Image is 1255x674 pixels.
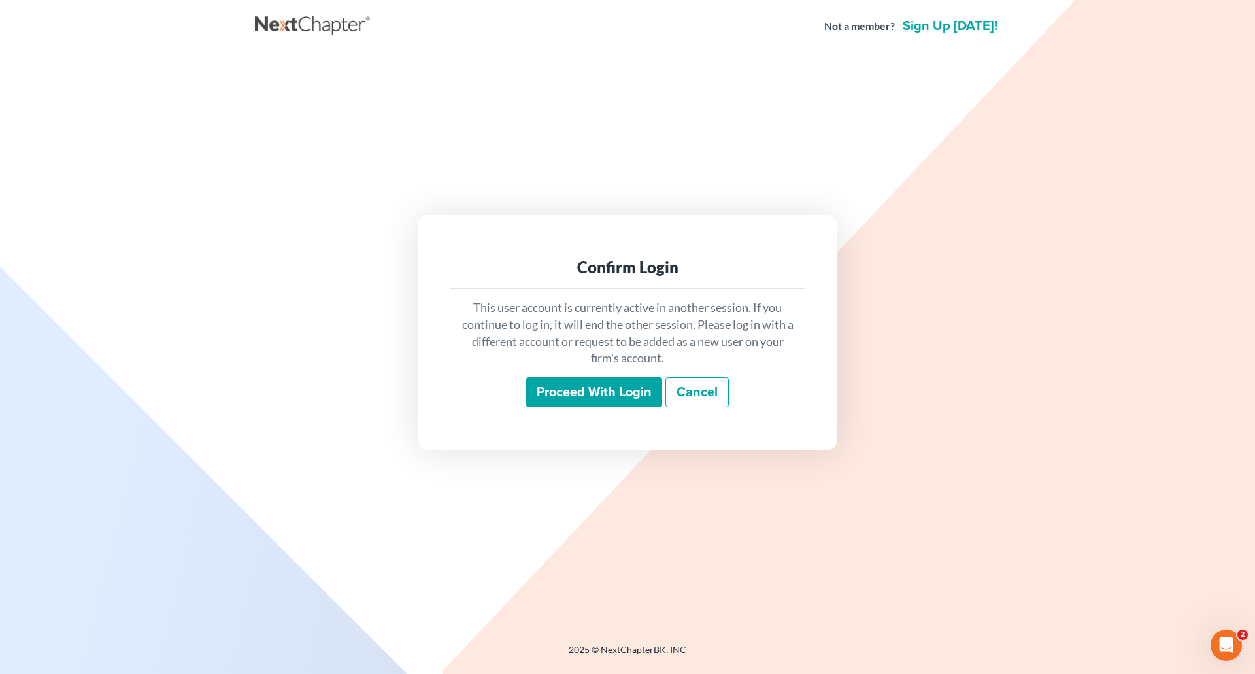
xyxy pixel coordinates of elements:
[900,20,1000,33] a: Sign up [DATE]!
[526,377,662,407] input: Proceed with login
[1211,630,1242,661] iframe: Intercom live chat
[824,19,895,34] strong: Not a member?
[255,643,1000,667] div: 2025 © NextChapterBK, INC
[665,377,729,407] a: Cancel
[460,257,795,278] div: Confirm Login
[1237,630,1248,640] span: 2
[460,299,795,367] p: This user account is currently active in another session. If you continue to log in, it will end ...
